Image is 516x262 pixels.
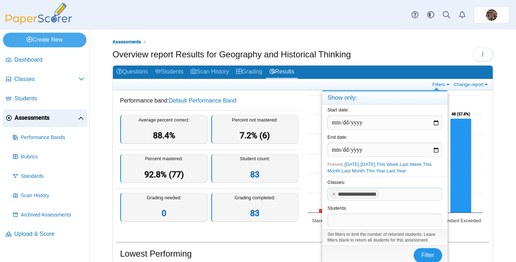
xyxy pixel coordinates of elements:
a: Dashboard [3,52,87,69]
div: Percent mastered: [120,154,207,183]
span: Standards [21,173,84,180]
span: Rubrics [21,153,84,161]
div: Average percent correct: [120,115,207,144]
a: Assessments [3,110,87,127]
a: Last Week [400,162,421,167]
span: Filter [421,252,434,258]
a: Grading [233,66,266,79]
a: This Year [366,168,385,173]
text: 48 (57.8%) [451,112,470,117]
label: Students: [328,205,347,211]
a: Performance Bands [10,129,87,146]
a: Classes [3,71,87,88]
a: Assessments [111,38,143,47]
img: PaperScorer [3,3,75,25]
a: Results [266,66,298,79]
span: Archived Assessments [21,211,84,219]
a: [DATE] [344,162,359,167]
tags: ​ [328,214,442,227]
img: ps.ZGjZAUrt273eHv6v [486,9,497,21]
span: Presets: , , , , , , , [328,162,432,173]
a: This Week [377,162,398,167]
span: Dashboard [14,56,84,64]
a: Standards [10,168,87,185]
a: Alerts [454,7,470,23]
text: Standard Exceeded [441,218,481,223]
path: Standard Not Yet Met, 2. Overall Assessment Performance. [319,209,340,213]
span: Scan History [21,192,84,199]
x: remove tag [331,192,337,196]
a: [DATE] [360,162,375,167]
a: Students [3,90,87,108]
span: Kerry Swicegood [486,9,497,21]
div: Grading completed: [211,193,298,222]
tags: ​ [328,188,442,201]
div: Percent not mastered: [211,115,298,144]
a: Rubrics [10,148,87,166]
a: Default Performance Band [169,97,236,104]
a: Filters [431,81,453,87]
a: 83 [250,208,259,218]
dd: Performance band: [116,91,302,110]
span: Performance Bands [21,134,84,141]
a: Last Year [387,168,406,173]
a: Upload & Score [3,226,87,243]
div: Chart. Highcharts interactive chart. [304,91,489,235]
text: Standard Not Yet Met [312,218,347,229]
a: Create New [3,33,86,47]
div: Grading needed: [120,193,207,222]
span: 88.4% [153,130,175,140]
svg: Interactive chart [304,91,486,235]
a: This Month [328,162,432,173]
span: Students [14,95,84,103]
span: Classes [14,75,78,83]
a: Archived Assessments [10,206,87,224]
span: Assessments [15,114,78,122]
path: Standard Exceeded, 48. Overall Assessment Performance. [450,119,472,213]
a: ps.ZGjZAUrt273eHv6v [474,6,510,24]
span: Assessments [113,39,141,44]
span: 7.2% (6) [240,130,270,140]
a: 83 [250,170,259,180]
span: Upload & Score [14,230,84,238]
h1: Lowest Performing [120,248,192,260]
a: Scan History [10,187,87,204]
div: Set filters to limit the number of returned students. Leave filters blank to return all students ... [322,229,448,246]
h1: Overview report Results for Geography and Historical Thinking [113,48,351,61]
label: Classes: [328,180,345,185]
a: PaperScorer [3,20,75,26]
h4: Show only: [322,91,448,105]
label: Start date: [328,107,349,113]
a: Students [152,66,187,79]
a: 0 [162,208,166,218]
span: 92.8% (77) [144,170,184,180]
a: Scan History [187,66,233,79]
a: Last Month [342,168,365,173]
div: Student count: [211,154,298,183]
a: Change report [452,81,491,87]
a: Questions [113,66,152,79]
label: End date: [328,134,348,140]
